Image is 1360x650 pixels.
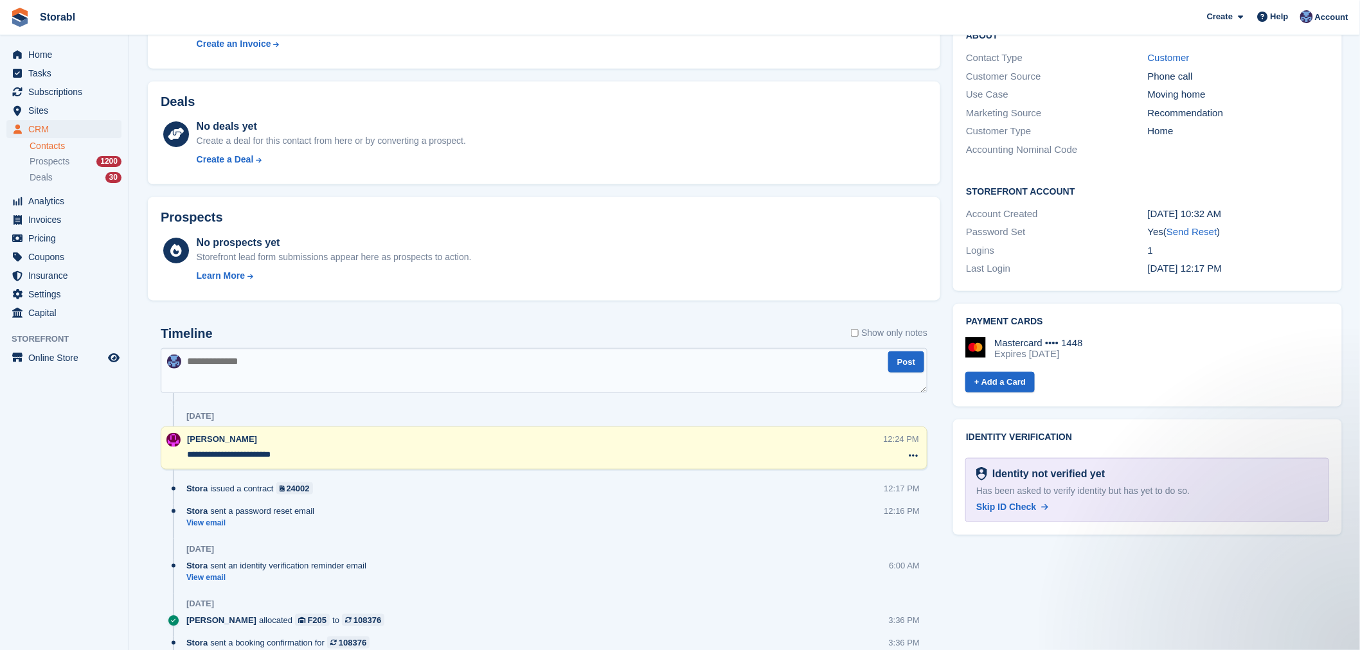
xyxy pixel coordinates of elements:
[30,155,69,168] span: Prospects
[1148,243,1330,258] div: 1
[888,351,924,373] button: Post
[161,94,195,109] h2: Deals
[197,153,254,166] div: Create a Deal
[889,637,920,649] div: 3:36 PM
[884,482,920,495] div: 12:17 PM
[30,155,121,168] a: Prospects 1200
[197,250,472,264] div: Storefront lead form submissions appear here as prospects to action.
[308,614,327,626] div: F205
[186,505,321,517] div: sent a password reset email
[966,69,1148,84] div: Customer Source
[1167,226,1217,237] a: Send Reset
[197,134,466,148] div: Create a deal for this contact from here or by converting a prospect.
[1148,52,1190,63] a: Customer
[976,500,1048,514] a: Skip ID Check
[966,28,1329,41] h2: About
[966,243,1148,258] div: Logins
[276,482,313,495] a: 24002
[6,64,121,82] a: menu
[966,51,1148,66] div: Contact Type
[186,544,214,554] div: [DATE]
[28,304,105,322] span: Capital
[1148,87,1330,102] div: Moving home
[339,637,366,649] div: 108376
[35,6,80,28] a: Storabl
[851,326,928,340] label: Show only notes
[342,614,384,626] a: 108376
[1315,11,1348,24] span: Account
[976,502,1036,512] span: Skip ID Check
[976,467,987,481] img: Identity Verification Ready
[1271,10,1289,23] span: Help
[976,484,1318,498] div: Has been asked to verify identity but has yet to do so.
[186,518,321,529] a: View email
[197,269,472,283] a: Learn More
[965,372,1035,393] a: + Add a Card
[166,433,181,447] img: Helen Morton
[6,304,121,322] a: menu
[966,106,1148,121] div: Marketing Source
[28,192,105,210] span: Analytics
[28,46,105,64] span: Home
[186,559,208,572] span: Stora
[28,211,105,229] span: Invoices
[28,120,105,138] span: CRM
[28,229,105,247] span: Pricing
[6,120,121,138] a: menu
[966,432,1329,443] h2: Identity verification
[987,466,1105,482] div: Identity not verified yet
[28,248,105,266] span: Coupons
[161,210,223,225] h2: Prospects
[965,337,986,358] img: Mastercard Logo
[966,143,1148,157] div: Accounting Nominal Code
[186,411,214,421] div: [DATE]
[161,326,213,341] h2: Timeline
[28,64,105,82] span: Tasks
[197,235,472,250] div: No prospects yet
[1148,207,1330,222] div: [DATE] 10:32 AM
[197,269,245,283] div: Learn More
[6,46,121,64] a: menu
[6,83,121,101] a: menu
[105,172,121,183] div: 30
[187,434,257,444] span: [PERSON_NAME]
[1148,225,1330,240] div: Yes
[186,637,208,649] span: Stora
[851,326,859,340] input: Show only notes
[6,285,121,303] a: menu
[186,614,256,626] span: [PERSON_NAME]
[966,87,1148,102] div: Use Case
[6,101,121,119] a: menu
[30,171,53,184] span: Deals
[966,225,1148,240] div: Password Set
[1148,263,1222,274] time: 2025-09-19 11:17:16 UTC
[186,599,214,609] div: [DATE]
[884,505,920,517] div: 12:16 PM
[6,267,121,285] a: menu
[28,285,105,303] span: Settings
[12,333,128,346] span: Storefront
[6,211,121,229] a: menu
[966,207,1148,222] div: Account Created
[10,8,30,27] img: stora-icon-8386f47178a22dfd0bd8f6a31ec36ba5ce8667c1dd55bd0f319d3a0aa187defe.svg
[197,37,271,51] div: Create an Invoice
[197,37,369,51] a: Create an Invoice
[6,349,121,367] a: menu
[1207,10,1233,23] span: Create
[28,101,105,119] span: Sites
[6,248,121,266] a: menu
[186,614,391,626] div: allocated to
[30,171,121,184] a: Deals 30
[167,355,181,369] img: Tegan Ewart
[186,482,208,495] span: Stora
[1300,10,1313,23] img: Tegan Ewart
[287,482,310,495] div: 24002
[889,614,920,626] div: 3:36 PM
[186,572,373,583] a: View email
[966,184,1329,197] h2: Storefront Account
[186,559,373,572] div: sent an identity verification reminder email
[186,637,376,649] div: sent a booking confirmation for
[295,614,330,626] a: F205
[966,124,1148,139] div: Customer Type
[106,350,121,365] a: Preview store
